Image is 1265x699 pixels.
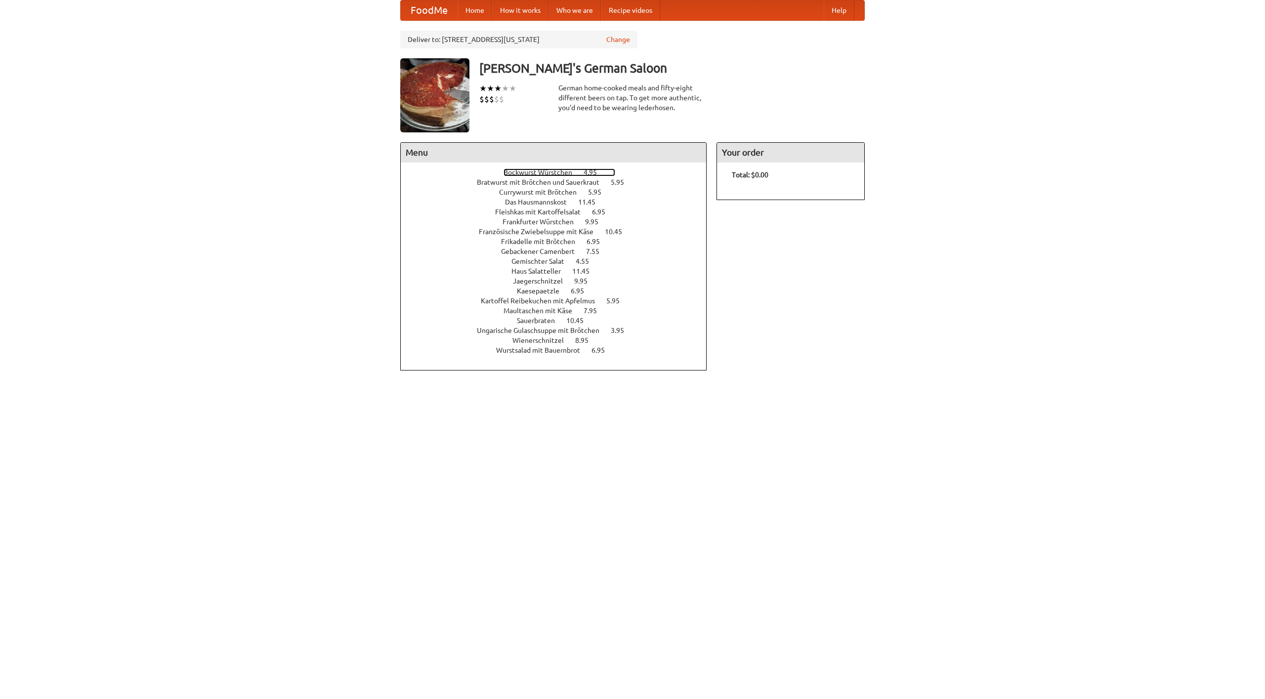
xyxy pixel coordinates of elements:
[509,83,516,94] li: ★
[611,178,634,186] span: 5.95
[576,257,599,265] span: 4.55
[481,297,605,305] span: Kartoffel Reibekuchen mit Apfelmus
[574,277,597,285] span: 9.95
[606,297,630,305] span: 5.95
[511,267,571,275] span: Haus Salatteller
[499,188,587,196] span: Currywurst mit Brötchen
[512,336,574,344] span: Wienerschnitzel
[494,83,502,94] li: ★
[585,218,608,226] span: 9.95
[501,238,585,246] span: Frikadelle mit Brötchen
[606,35,630,44] a: Change
[499,94,504,105] li: $
[496,346,590,354] span: Wurstsalad mit Bauernbrot
[503,218,584,226] span: Frankfurter Würstchen
[401,143,706,163] h4: Menu
[575,336,598,344] span: 8.95
[584,168,607,176] span: 4.95
[571,287,594,295] span: 6.95
[501,247,618,255] a: Gebackener Camenbert 7.55
[495,208,590,216] span: Fleishkas mit Kartoffelsalat
[717,143,864,163] h4: Your order
[591,346,615,354] span: 6.95
[505,198,614,206] a: Das Hausmannskost 11.45
[611,327,634,334] span: 3.95
[572,267,599,275] span: 11.45
[511,267,608,275] a: Haus Salatteller 11.45
[504,307,615,315] a: Maultaschen mit Käse 7.95
[477,327,609,334] span: Ungarische Gulaschsuppe mit Brötchen
[504,307,582,315] span: Maultaschen mit Käse
[587,238,610,246] span: 6.95
[592,208,615,216] span: 6.95
[489,94,494,105] li: $
[501,238,618,246] a: Frikadelle mit Brötchen 6.95
[584,307,607,315] span: 7.95
[517,287,602,295] a: Kaesepaetzle 6.95
[479,228,640,236] a: Französische Zwiebelsuppe mit Käse 10.45
[502,83,509,94] li: ★
[458,0,492,20] a: Home
[504,168,615,176] a: Bockwurst Würstchen 4.95
[586,247,609,255] span: 7.55
[499,188,620,196] a: Currywurst mit Brötchen 5.95
[511,257,607,265] a: Gemischter Salat 4.55
[479,228,603,236] span: Französische Zwiebelsuppe mit Käse
[824,0,854,20] a: Help
[578,198,605,206] span: 11.45
[484,94,489,105] li: $
[400,58,469,132] img: angular.jpg
[477,178,642,186] a: Bratwurst mit Brötchen und Sauerkraut 5.95
[588,188,611,196] span: 5.95
[401,0,458,20] a: FoodMe
[511,257,574,265] span: Gemischter Salat
[487,83,494,94] li: ★
[481,297,638,305] a: Kartoffel Reibekuchen mit Apfelmus 5.95
[477,178,609,186] span: Bratwurst mit Brötchen und Sauerkraut
[605,228,632,236] span: 10.45
[400,31,637,48] div: Deliver to: [STREET_ADDRESS][US_STATE]
[494,94,499,105] li: $
[732,171,768,179] b: Total: $0.00
[558,83,707,113] div: German home-cooked meals and fifty-eight different beers on tap. To get more authentic, you'd nee...
[517,317,602,325] a: Sauerbraten 10.45
[601,0,660,20] a: Recipe videos
[566,317,593,325] span: 10.45
[501,247,585,255] span: Gebackener Camenbert
[495,208,624,216] a: Fleishkas mit Kartoffelsalat 6.95
[548,0,601,20] a: Who we are
[512,336,607,344] a: Wienerschnitzel 8.95
[505,198,577,206] span: Das Hausmannskost
[479,58,865,78] h3: [PERSON_NAME]'s German Saloon
[479,83,487,94] li: ★
[513,277,606,285] a: Jaegerschnitzel 9.95
[504,168,582,176] span: Bockwurst Würstchen
[492,0,548,20] a: How it works
[479,94,484,105] li: $
[503,218,617,226] a: Frankfurter Würstchen 9.95
[477,327,642,334] a: Ungarische Gulaschsuppe mit Brötchen 3.95
[513,277,573,285] span: Jaegerschnitzel
[517,287,569,295] span: Kaesepaetzle
[517,317,565,325] span: Sauerbraten
[496,346,623,354] a: Wurstsalad mit Bauernbrot 6.95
